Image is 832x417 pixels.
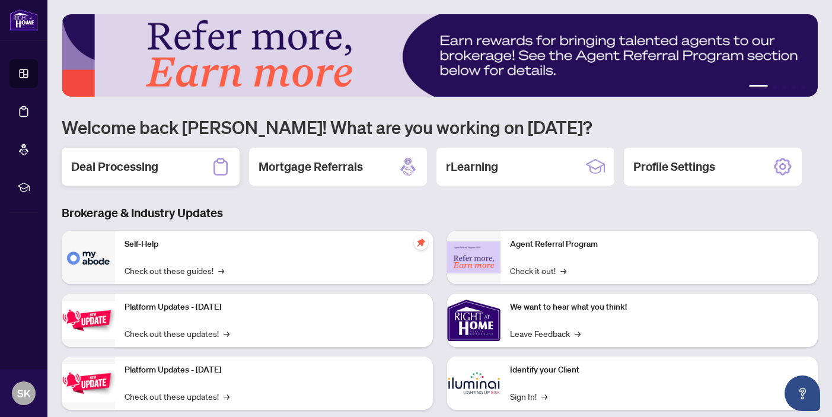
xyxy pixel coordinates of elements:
[785,375,820,411] button: Open asap
[510,327,581,340] a: Leave Feedback→
[447,356,501,410] img: Identify your Client
[62,116,818,138] h1: Welcome back [PERSON_NAME]! What are you working on [DATE]?
[446,158,498,175] h2: rLearning
[447,241,501,274] img: Agent Referral Program
[125,327,229,340] a: Check out these updates!→
[71,158,158,175] h2: Deal Processing
[218,264,224,277] span: →
[9,9,38,31] img: logo
[125,301,423,314] p: Platform Updates - [DATE]
[633,158,715,175] h2: Profile Settings
[749,85,768,90] button: 1
[125,238,423,251] p: Self-Help
[510,238,809,251] p: Agent Referral Program
[792,85,796,90] button: 4
[62,205,818,221] h3: Brokerage & Industry Updates
[782,85,787,90] button: 3
[224,327,229,340] span: →
[447,294,501,347] img: We want to hear what you think!
[17,385,31,402] span: SK
[773,85,777,90] button: 2
[414,235,428,250] span: pushpin
[62,231,115,284] img: Self-Help
[125,364,423,377] p: Platform Updates - [DATE]
[62,14,818,97] img: Slide 0
[510,364,809,377] p: Identify your Client
[801,85,806,90] button: 5
[510,390,547,403] a: Sign In!→
[575,327,581,340] span: →
[259,158,363,175] h2: Mortgage Referrals
[224,390,229,403] span: →
[62,301,115,339] img: Platform Updates - July 21, 2025
[125,390,229,403] a: Check out these updates!→
[510,264,566,277] a: Check it out!→
[560,264,566,277] span: →
[541,390,547,403] span: →
[62,364,115,402] img: Platform Updates - July 8, 2025
[125,264,224,277] a: Check out these guides!→
[510,301,809,314] p: We want to hear what you think!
